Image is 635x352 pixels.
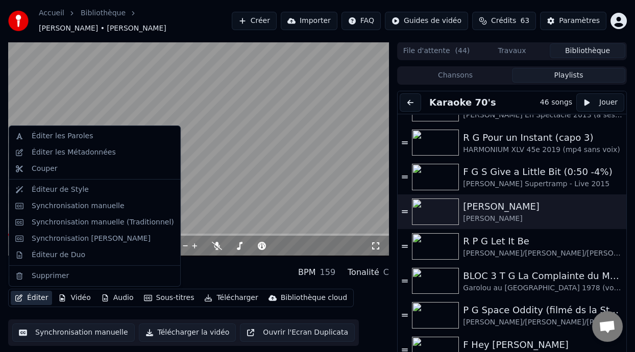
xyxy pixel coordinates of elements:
span: [PERSON_NAME] • [PERSON_NAME] [39,23,166,34]
button: File d'attente [399,43,474,58]
button: Bibliothèque [550,43,625,58]
button: Éditer [11,291,52,305]
span: Crédits [491,16,516,26]
div: [PERSON_NAME]/[PERSON_NAME]/[PERSON_NAME] (Version de [PERSON_NAME]) voix 30% [463,317,622,328]
div: Éditeur de Duo [32,250,85,260]
div: Bibliothèque cloud [281,293,347,303]
div: Éditeur de Style [32,185,89,195]
button: Télécharger la vidéo [139,323,236,342]
img: youka [8,11,29,31]
div: P G Space Oddity (filmé ds la Station Spatiale Internationale) [463,303,622,317]
div: BPM [298,266,315,279]
button: Travaux [474,43,550,58]
div: Paramètres [559,16,600,26]
div: Synchronisation manuelle (Traditionnel) [32,217,174,228]
div: [PERSON_NAME] [8,274,93,285]
button: Guides de vidéo [385,12,468,30]
button: Paramètres [540,12,606,30]
div: Couper [32,164,57,174]
div: F Hey [PERSON_NAME] [463,338,622,352]
div: Synchronisation [PERSON_NAME] [32,234,151,244]
button: Chansons [399,68,512,83]
div: [PERSON_NAME] [8,260,93,274]
button: Créer [232,12,277,30]
div: [PERSON_NAME]/[PERSON_NAME]/[PERSON_NAME] THE BEATLES (voix 20%) [463,248,622,259]
a: Accueil [39,8,64,18]
button: Playlists [512,68,625,83]
button: Ouvrir l'Ecran Duplicata [240,323,355,342]
div: Synchronisation manuelle [32,201,125,211]
button: Synchronisation manuelle [12,323,135,342]
span: ( 44 ) [455,46,470,56]
div: R P G Let It Be [463,234,622,248]
button: Importer [281,12,337,30]
div: Supprimer [32,271,69,281]
div: [PERSON_NAME] En Spectacle 2013 (à ses 80 ans) [463,110,622,120]
span: 63 [520,16,529,26]
div: HARMONIUM XLV 45e 2019 (mp4 sans voix) [463,145,622,155]
div: 159 [320,266,335,279]
button: Télécharger [200,291,262,305]
div: BLOC 3 T G La Complainte du Maréchal [PERSON_NAME] [463,269,622,283]
a: Bibliothèque [81,8,126,18]
div: C [383,266,389,279]
button: Crédits63 [472,12,536,30]
button: FAQ [341,12,381,30]
button: Sous-titres [140,291,199,305]
div: [PERSON_NAME] Supertramp - Live 2015 [463,179,622,189]
div: Éditer les Métadonnées [32,147,116,158]
div: [PERSON_NAME] [463,214,622,224]
div: [PERSON_NAME] [463,199,622,214]
div: Garolou au [GEOGRAPHIC_DATA] 1978 (voix 40%) [463,283,622,293]
div: Tonalité [348,266,379,279]
div: Éditer les Paroles [32,131,93,141]
nav: breadcrumb [39,8,232,34]
div: 46 songs [540,97,572,108]
div: Ouvrir le chat [592,311,623,342]
button: Vidéo [54,291,94,305]
button: Karaoke 70's [425,95,500,110]
button: Jouer [576,93,624,112]
div: R G Pour un Instant (capo 3) [463,131,622,145]
div: F G S Give a Little Bit (0:50 -4%) [463,165,622,179]
button: Audio [97,291,138,305]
